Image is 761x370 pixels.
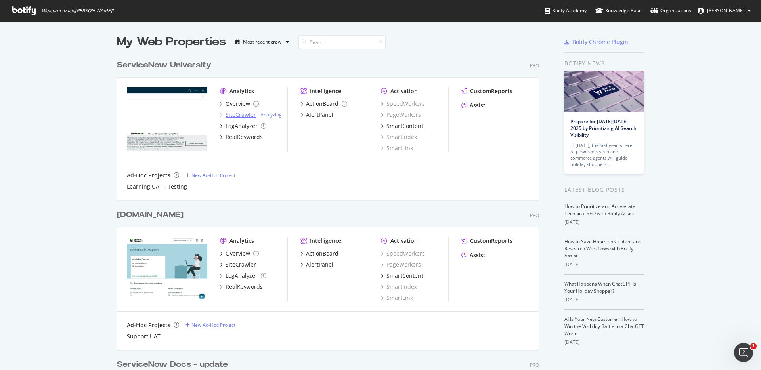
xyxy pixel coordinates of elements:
a: AlertPanel [300,261,333,269]
div: SmartContent [386,272,423,280]
a: [DOMAIN_NAME] [117,209,187,221]
a: PageWorkers [381,111,421,119]
div: Most recent crawl [243,40,283,44]
div: Botify Academy [545,7,587,15]
div: ActionBoard [306,100,338,108]
a: Botify Chrome Plugin [564,38,628,46]
img: Prepare for Black Friday 2025 by Prioritizing AI Search Visibility [564,71,644,112]
div: Organizations [650,7,691,15]
div: Activation [390,87,418,95]
div: Overview [226,100,250,108]
span: 1 [750,343,757,349]
div: Activation [390,237,418,245]
div: SiteCrawler [226,261,256,269]
div: ServiceNow University [117,59,211,71]
a: SpeedWorkers [381,250,425,257]
a: New Ad-Hoc Project [185,172,235,179]
div: AlertPanel [306,111,333,119]
div: SpeedWorkers [381,100,425,108]
a: SmartIndex [381,133,417,141]
a: Support UAT [127,332,161,340]
span: Sandeep Medikonda [707,7,744,14]
a: Prepare for [DATE][DATE] 2025 by Prioritizing AI Search Visibility [570,118,637,138]
div: Latest Blog Posts [564,185,644,194]
a: PageWorkers [381,261,421,269]
div: In [DATE], the first year where AI-powered search and commerce agents will guide holiday shoppers… [570,142,638,168]
div: [DATE] [564,339,644,346]
input: Search [298,35,386,49]
div: Botify news [564,59,644,68]
div: CustomReports [470,237,512,245]
div: LogAnalyzer [226,122,258,130]
div: RealKeywords [226,283,263,291]
img: nowlearning.servicenow.com [127,87,207,151]
span: Welcome back, [PERSON_NAME] ! [42,8,113,14]
div: Pro [530,62,539,69]
a: Assist [461,101,486,109]
div: [DATE] [564,296,644,303]
div: RealKeywords [226,133,263,141]
button: [PERSON_NAME] [691,4,757,17]
a: What Happens When ChatGPT Is Your Holiday Shopper? [564,280,636,294]
a: LogAnalyzer [220,122,266,130]
div: AlertPanel [306,261,333,269]
div: Analytics [229,87,254,95]
div: SmartContent [386,122,423,130]
div: LogAnalyzer [226,272,258,280]
div: Knowledge Base [595,7,642,15]
a: How to Prioritize and Accelerate Technical SEO with Botify Assist [564,203,635,217]
iframe: Intercom live chat [734,343,753,362]
div: Intelligence [310,87,341,95]
a: LogAnalyzer [220,272,266,280]
img: support.servicenow.com [127,237,207,301]
a: ActionBoard [300,100,347,108]
div: Assist [470,251,486,259]
div: CustomReports [470,87,512,95]
a: Overview [220,100,259,108]
div: Assist [470,101,486,109]
div: Botify Chrome Plugin [572,38,628,46]
a: ActionBoard [300,250,338,257]
a: How to Save Hours on Content and Research Workflows with Botify Assist [564,238,641,259]
a: SmartIndex [381,283,417,291]
div: [DATE] [564,219,644,226]
div: Ad-Hoc Projects [127,172,170,179]
a: RealKeywords [220,283,263,291]
div: Pro [530,362,539,368]
div: - [258,111,282,118]
div: [DATE] [564,261,644,268]
a: New Ad-Hoc Project [185,322,235,328]
div: Analytics [229,237,254,245]
a: RealKeywords [220,133,263,141]
div: ActionBoard [306,250,338,257]
a: SiteCrawler [220,261,256,269]
a: SmartContent [381,272,423,280]
a: AlertPanel [300,111,333,119]
div: SiteCrawler [226,111,256,119]
div: New Ad-Hoc Project [191,172,235,179]
a: CustomReports [461,87,512,95]
button: Most recent crawl [232,36,292,48]
div: Intelligence [310,237,341,245]
div: My Web Properties [117,34,226,50]
div: [DOMAIN_NAME] [117,209,184,221]
a: Overview [220,250,259,257]
div: Ad-Hoc Projects [127,321,170,329]
a: AI Is Your New Customer: How to Win the Visibility Battle in a ChatGPT World [564,316,644,337]
a: SmartLink [381,144,413,152]
a: SmartLink [381,294,413,302]
a: Learning UAT - Testing [127,183,187,191]
div: New Ad-Hoc Project [191,322,235,328]
div: Pro [530,212,539,219]
a: SmartContent [381,122,423,130]
a: Analyzing [260,111,282,118]
a: Assist [461,251,486,259]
